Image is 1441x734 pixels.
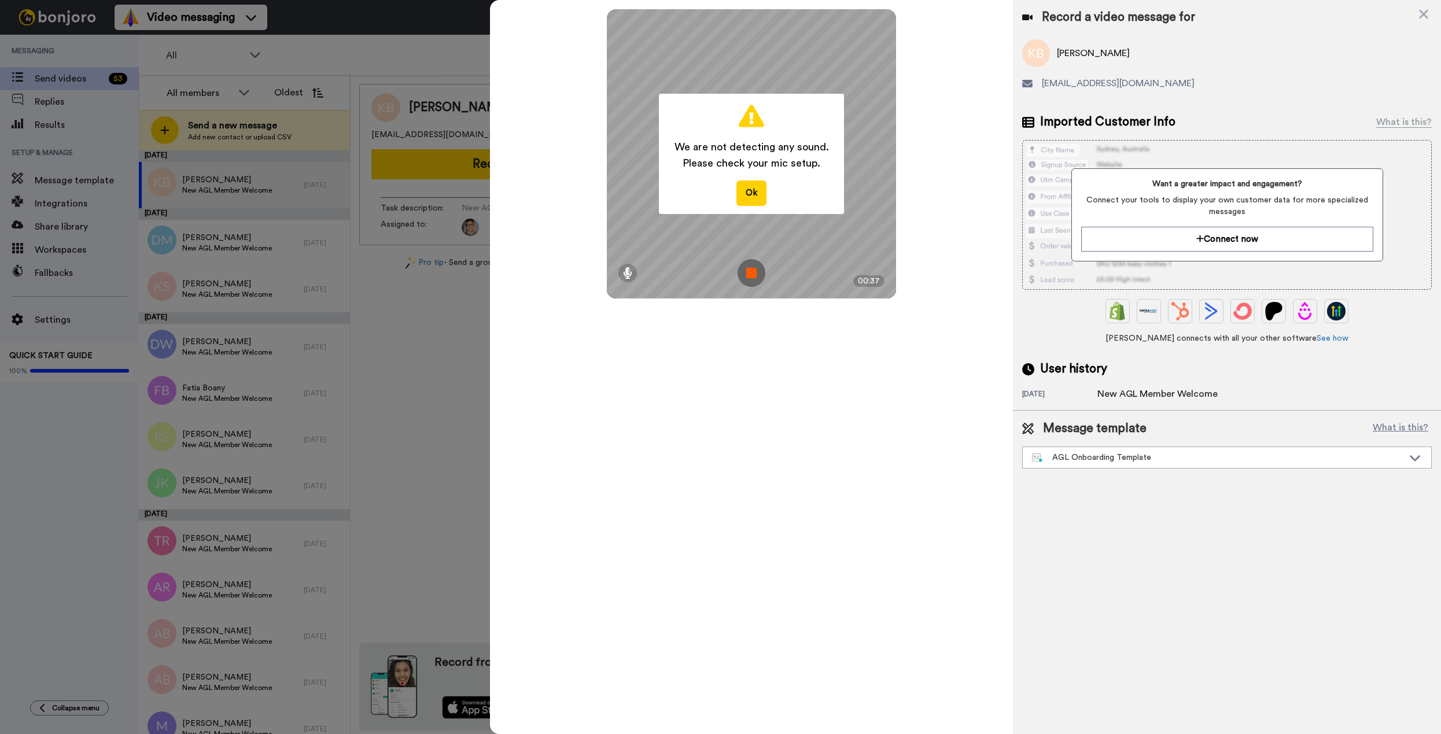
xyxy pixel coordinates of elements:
img: nextgen-template.svg [1032,453,1043,463]
div: 00:37 [853,275,884,287]
div: New AGL Member Welcome [1097,387,1218,401]
img: Ontraport [1140,302,1158,320]
span: [EMAIL_ADDRESS][DOMAIN_NAME] [1042,76,1195,90]
div: AGL Onboarding Template [1032,452,1403,463]
button: Connect now [1081,227,1373,252]
img: ActiveCampaign [1202,302,1221,320]
button: What is this? [1369,420,1432,437]
img: Hubspot [1171,302,1189,320]
img: ConvertKit [1233,302,1252,320]
span: Message template [1043,420,1147,437]
span: Imported Customer Info [1040,113,1175,131]
button: Ok [736,180,766,205]
span: Want a greater impact and engagement? [1081,178,1373,190]
img: GoHighLevel [1327,302,1346,320]
div: [DATE] [1022,389,1097,401]
img: Drip [1296,302,1314,320]
div: What is this? [1376,115,1432,129]
img: Shopify [1108,302,1127,320]
span: Please check your mic setup. [675,155,829,171]
a: See how [1317,334,1348,342]
span: Connect your tools to display your own customer data for more specialized messages [1081,194,1373,217]
span: [PERSON_NAME] connects with all your other software [1022,333,1432,344]
span: User history [1040,360,1107,378]
img: Patreon [1265,302,1283,320]
span: We are not detecting any sound. [675,139,829,155]
img: ic_record_stop.svg [738,259,765,287]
